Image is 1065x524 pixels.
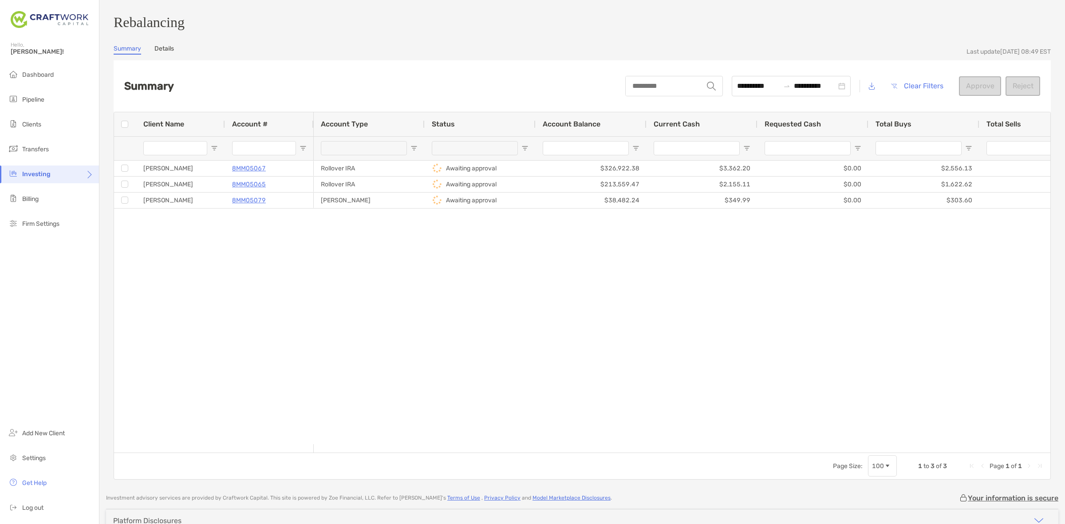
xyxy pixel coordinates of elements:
img: clients icon [8,118,19,129]
img: icon status [432,179,442,189]
span: Account # [232,120,268,128]
img: button icon [891,83,897,89]
img: billing icon [8,193,19,204]
span: Requested Cash [765,120,821,128]
div: First Page [968,462,975,469]
button: Open Filter Menu [854,145,861,152]
div: $0.00 [757,193,868,208]
input: Requested Cash Filter Input [765,141,851,155]
input: Total Buys Filter Input [876,141,962,155]
div: [PERSON_NAME] [136,193,225,208]
div: $0.00 [757,161,868,176]
div: [PERSON_NAME] [136,161,225,176]
img: investing icon [8,168,19,179]
div: [PERSON_NAME] [136,177,225,192]
span: Status [432,120,455,128]
p: Awaiting approval [446,195,497,206]
div: $2,556.13 [868,161,979,176]
a: Privacy Policy [484,495,521,501]
img: Zoe Logo [11,4,88,35]
span: 1 [918,462,922,470]
span: Firm Settings [22,220,59,228]
div: $326,922.38 [536,161,647,176]
div: $213,559.47 [536,177,647,192]
a: Model Marketplace Disclosures [532,495,611,501]
button: Open Filter Menu [965,145,972,152]
span: Clients [22,121,41,128]
a: Terms of Use [447,495,480,501]
img: dashboard icon [8,69,19,79]
button: Clear Filters [884,76,950,96]
span: Account Type [321,120,368,128]
span: 3 [943,462,947,470]
span: Transfers [22,146,49,153]
div: $1,622.62 [868,177,979,192]
a: 8MM05079 [232,195,266,206]
span: Client Name [143,120,184,128]
img: input icon [707,82,716,91]
span: Settings [22,454,46,462]
img: add_new_client icon [8,427,19,438]
p: 8MM05067 [232,163,266,174]
input: Client Name Filter Input [143,141,207,155]
img: get-help icon [8,477,19,488]
div: Page Size: [833,462,863,470]
span: Page [990,462,1004,470]
span: Current Cash [654,120,700,128]
p: Your information is secure [968,494,1058,502]
div: [PERSON_NAME] [314,193,425,208]
button: Open Filter Menu [211,145,218,152]
div: 100 [872,462,884,470]
input: Account # Filter Input [232,141,296,155]
div: $2,155.11 [647,177,757,192]
div: Rollover IRA [314,161,425,176]
a: Summary [114,45,141,55]
p: Awaiting approval [446,179,497,190]
div: Previous Page [979,462,986,469]
div: Last update [DATE] 08:49 EST [966,48,1051,55]
h2: Summary [124,80,174,92]
div: $38,482.24 [536,193,647,208]
span: of [1011,462,1017,470]
a: 8MM05065 [232,179,266,190]
span: Log out [22,504,43,512]
span: Add New Client [22,429,65,437]
img: icon status [432,163,442,173]
div: Last Page [1036,462,1043,469]
span: [PERSON_NAME]! [11,48,94,55]
img: pipeline icon [8,94,19,104]
span: Investing [22,170,51,178]
button: Open Filter Menu [521,145,529,152]
span: to [783,83,790,90]
div: $303.60 [868,193,979,208]
button: Open Filter Menu [410,145,418,152]
span: 1 [1006,462,1010,470]
div: $0.00 [757,177,868,192]
span: of [936,462,942,470]
span: to [923,462,929,470]
img: icon status [432,195,442,205]
img: transfers icon [8,143,19,154]
div: $349.99 [647,193,757,208]
span: swap-right [783,83,790,90]
img: firm-settings icon [8,218,19,229]
a: Details [154,45,174,55]
span: Account Balance [543,120,600,128]
span: Get Help [22,479,47,487]
span: Pipeline [22,96,44,103]
span: Total Buys [876,120,911,128]
img: logout icon [8,502,19,512]
div: Rollover IRA [314,177,425,192]
span: Dashboard [22,71,54,79]
span: Billing [22,195,39,203]
span: Total Sells [986,120,1021,128]
span: 1 [1018,462,1022,470]
input: Current Cash Filter Input [654,141,740,155]
input: Account Balance Filter Input [543,141,629,155]
button: Open Filter Menu [743,145,750,152]
button: Open Filter Menu [300,145,307,152]
img: settings icon [8,452,19,463]
div: Page Size [868,455,897,477]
